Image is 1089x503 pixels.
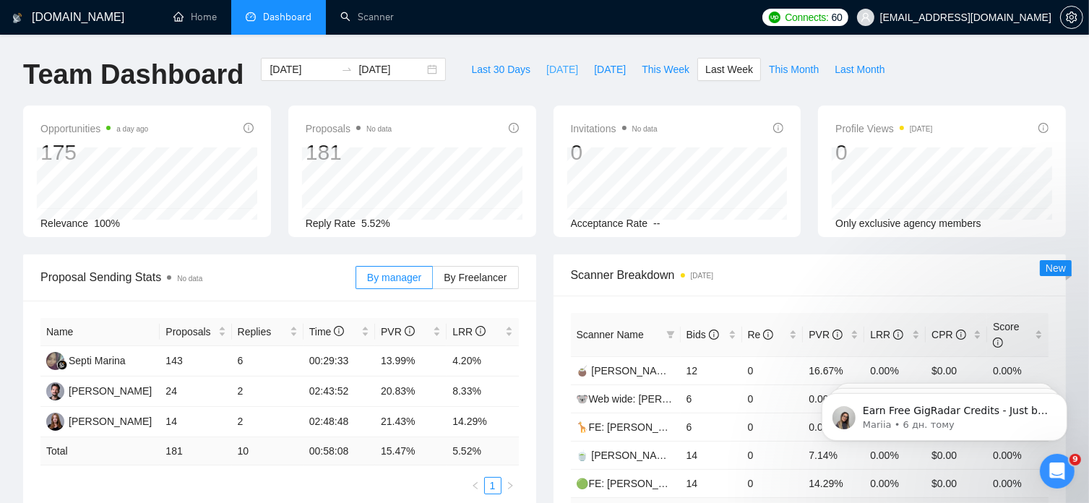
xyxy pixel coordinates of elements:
[375,377,447,407] td: 20.83%
[23,58,244,92] h1: Team Dashboard
[987,469,1049,497] td: 0.00%
[571,139,658,166] div: 0
[803,469,864,497] td: 14.29%
[340,11,394,23] a: searchScanner
[893,330,903,340] span: info-circle
[577,329,644,340] span: Scanner Name
[160,437,231,465] td: 181
[160,407,231,437] td: 14
[485,478,501,494] a: 1
[334,326,344,336] span: info-circle
[177,275,202,283] span: No data
[571,120,658,137] span: Invitations
[447,437,518,465] td: 5.52 %
[586,58,634,81] button: [DATE]
[40,218,88,229] span: Relevance
[116,125,148,133] time: a day ago
[375,437,447,465] td: 15.47 %
[987,356,1049,384] td: 0.00%
[1061,12,1082,23] span: setting
[632,125,658,133] span: No data
[160,318,231,346] th: Proposals
[1038,123,1049,133] span: info-circle
[306,218,356,229] span: Reply Rate
[447,377,518,407] td: 8.33%
[832,330,843,340] span: info-circle
[40,139,148,166] div: 175
[509,123,519,133] span: info-circle
[663,324,678,345] span: filter
[471,481,480,490] span: left
[484,477,502,494] li: 1
[577,393,813,405] a: 🐨Web wide: [PERSON_NAME] 03/07 humor trigger
[46,354,126,366] a: SMSepti Marina
[375,407,447,437] td: 21.43%
[835,120,932,137] span: Profile Views
[160,346,231,377] td: 143
[375,346,447,377] td: 13.99%
[306,139,392,166] div: 181
[232,377,304,407] td: 2
[691,272,713,280] time: [DATE]
[12,7,22,30] img: logo
[304,437,375,465] td: 00:58:08
[803,356,864,384] td: 16.67%
[381,326,415,338] span: PVR
[742,384,804,413] td: 0
[864,356,926,384] td: 0.00%
[910,125,932,133] time: [DATE]
[861,12,871,22] span: user
[40,318,160,346] th: Name
[405,326,415,336] span: info-circle
[993,338,1003,348] span: info-circle
[571,218,648,229] span: Acceptance Rate
[502,477,519,494] li: Next Page
[506,481,515,490] span: right
[160,377,231,407] td: 24
[634,58,697,81] button: This Week
[761,58,827,81] button: This Month
[366,125,392,133] span: No data
[577,421,691,433] a: 🦒FE: [PERSON_NAME]
[594,61,626,77] span: [DATE]
[809,329,843,340] span: PVR
[926,469,987,497] td: $0.00
[270,61,335,77] input: Start date
[444,272,507,283] span: By Freelancer
[697,58,761,81] button: Last Week
[748,329,774,340] span: Re
[232,437,304,465] td: 10
[361,218,390,229] span: 5.52%
[769,12,780,23] img: upwork-logo.png
[769,61,819,77] span: This Month
[1040,454,1075,489] iframe: Intercom live chat
[46,352,64,370] img: SM
[763,330,773,340] span: info-circle
[232,318,304,346] th: Replies
[46,384,152,396] a: RV[PERSON_NAME]
[46,382,64,400] img: RV
[742,469,804,497] td: 0
[832,9,843,25] span: 60
[40,268,356,286] span: Proposal Sending Stats
[835,61,884,77] span: Last Month
[471,61,530,77] span: Last 30 Days
[1060,12,1083,23] a: setting
[238,324,287,340] span: Replies
[1069,454,1081,465] span: 9
[956,330,966,340] span: info-circle
[538,58,586,81] button: [DATE]
[69,353,126,369] div: Septi Marina
[642,61,689,77] span: This Week
[864,469,926,497] td: 0.00%
[926,356,987,384] td: $0.00
[246,12,256,22] span: dashboard
[742,441,804,469] td: 0
[1046,262,1066,274] span: New
[306,120,392,137] span: Proposals
[571,266,1049,284] span: Scanner Breakdown
[653,218,660,229] span: --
